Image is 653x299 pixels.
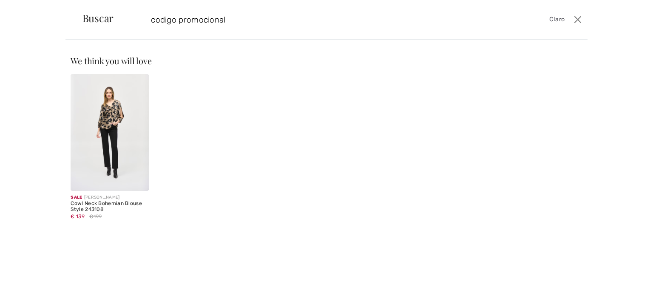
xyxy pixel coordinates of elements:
font: Claro [549,16,565,23]
span: € 139 [71,214,85,219]
font: Ayuda [18,6,42,14]
span: We think you will love [71,55,151,66]
input: ESCRIBA PARA BUSCAR [145,7,465,32]
span: Sale [71,195,82,200]
button: Cerca [571,13,584,26]
font: Buscar [82,11,114,25]
img: Cowl Neck Bohemian Blouse Style 243108. Black/Multi [71,74,148,191]
span: €199 [89,213,102,220]
div: [PERSON_NAME] [71,194,148,201]
div: Cowl Neck Bohemian Blouse Style 243108 [71,201,148,213]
